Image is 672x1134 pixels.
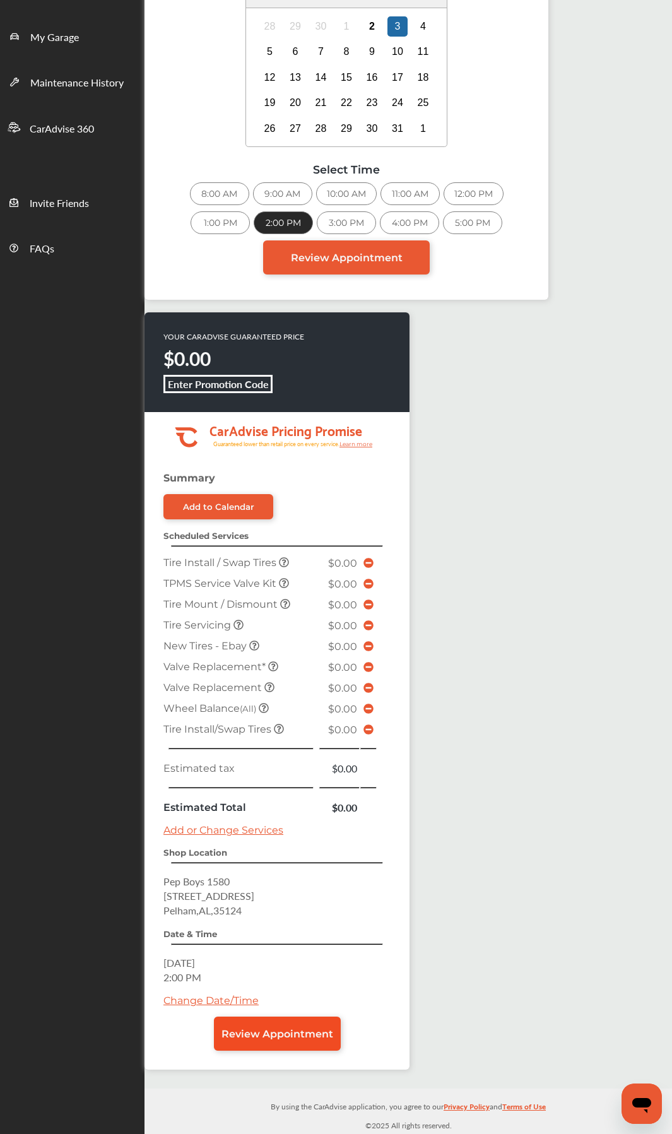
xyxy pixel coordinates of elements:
div: Choose Saturday, October 4th, 2025 [413,16,433,37]
a: Add or Change Services [163,824,283,836]
span: [DATE] [163,955,195,970]
div: Choose Wednesday, October 29th, 2025 [336,119,357,139]
span: Review Appointment [291,252,403,264]
span: 2:00 PM [163,970,201,984]
p: By using the CarAdvise application, you agree to our and [144,1099,672,1113]
a: My Garage [1,13,144,59]
div: Not available Wednesday, October 1st, 2025 [336,16,357,37]
div: Not available Sunday, September 28th, 2025 [260,16,280,37]
div: Not available Tuesday, September 30th, 2025 [311,16,331,37]
div: Select Time [157,163,536,176]
iframe: Button to launch messaging window [622,1084,662,1124]
div: Choose Wednesday, October 15th, 2025 [336,68,357,88]
div: 3:00 PM [317,211,376,234]
tspan: Learn more [339,440,373,447]
a: Terms of Use [502,1099,546,1119]
strong: $0.00 [163,345,211,372]
a: Add to Calendar [163,494,273,519]
p: YOUR CARADVISE GUARANTEED PRICE [163,331,304,342]
a: Privacy Policy [444,1099,490,1119]
div: Choose Thursday, October 2nd, 2025 [362,16,382,37]
div: 9:00 AM [253,182,312,205]
span: [STREET_ADDRESS] [163,889,254,903]
span: $0.00 [328,557,357,569]
span: $0.00 [328,682,357,694]
div: 2:00 PM [254,211,313,234]
a: Review Appointment [214,1017,341,1051]
div: Choose Thursday, October 9th, 2025 [362,42,382,62]
tspan: CarAdvise Pricing Promise [209,418,362,441]
div: Choose Friday, October 31st, 2025 [387,119,408,139]
strong: Date & Time [163,929,217,939]
div: Choose Tuesday, October 7th, 2025 [311,42,331,62]
div: Choose Monday, October 13th, 2025 [285,68,305,88]
div: Choose Thursday, October 16th, 2025 [362,68,382,88]
div: Add to Calendar [183,502,254,512]
div: Choose Sunday, October 26th, 2025 [260,119,280,139]
span: Pep Boys 1580 [163,874,230,889]
div: Choose Monday, October 6th, 2025 [285,42,305,62]
b: Enter Promotion Code [168,377,269,391]
div: Choose Saturday, October 11th, 2025 [413,42,433,62]
span: TPMS Service Valve Kit [163,577,279,589]
span: $0.00 [328,620,357,632]
span: Tire Mount / Dismount [163,598,280,610]
span: CarAdvise 360 [30,121,94,138]
td: $0.00 [319,797,361,818]
div: Choose Sunday, October 12th, 2025 [260,68,280,88]
td: $0.00 [319,758,361,779]
span: My Garage [30,30,79,46]
div: Choose Wednesday, October 8th, 2025 [336,42,357,62]
tspan: Guaranteed lower than retail price on every service. [213,440,339,448]
a: Maintenance History [1,59,144,104]
span: Tire Install/Swap Tires [163,723,274,735]
div: Choose Thursday, October 30th, 2025 [362,119,382,139]
span: Valve Replacement [163,682,264,694]
span: $0.00 [328,661,357,673]
strong: Scheduled Services [163,531,249,541]
span: Valve Replacement* [163,661,268,673]
span: $0.00 [328,599,357,611]
div: 10:00 AM [316,182,377,205]
div: Choose Saturday, October 25th, 2025 [413,93,433,113]
small: (All) [240,704,256,714]
div: Choose Friday, October 17th, 2025 [387,68,408,88]
div: Choose Monday, October 27th, 2025 [285,119,305,139]
div: month 2025-10 [257,13,436,141]
span: Maintenance History [30,75,124,92]
span: Wheel Balance [163,702,259,714]
strong: Summary [163,472,215,484]
a: Change Date/Time [163,995,259,1007]
div: 4:00 PM [380,211,439,234]
div: Choose Tuesday, October 21st, 2025 [311,93,331,113]
div: Choose Wednesday, October 22nd, 2025 [336,93,357,113]
td: Estimated tax [160,758,319,779]
span: Pelham , AL , 35124 [163,903,242,918]
span: FAQs [30,241,54,257]
div: 1:00 PM [191,211,250,234]
div: Choose Friday, October 3rd, 2025 [387,16,408,37]
div: Not available Monday, September 29th, 2025 [285,16,305,37]
span: Invite Friends [30,196,89,212]
div: © 2025 All rights reserved. [144,1089,672,1134]
div: Choose Monday, October 20th, 2025 [285,93,305,113]
a: Review Appointment [263,240,430,275]
span: $0.00 [328,724,357,736]
span: $0.00 [328,578,357,590]
td: Estimated Total [160,797,319,818]
div: Choose Friday, October 10th, 2025 [387,42,408,62]
div: Choose Saturday, November 1st, 2025 [413,119,433,139]
div: Choose Sunday, October 19th, 2025 [260,93,280,113]
span: Review Appointment [221,1028,333,1040]
div: Choose Friday, October 24th, 2025 [387,93,408,113]
strong: Shop Location [163,848,227,858]
div: 5:00 PM [443,211,502,234]
div: 8:00 AM [190,182,249,205]
div: 11:00 AM [380,182,440,205]
div: Choose Thursday, October 23rd, 2025 [362,93,382,113]
span: $0.00 [328,703,357,715]
span: Tire Servicing [163,619,233,631]
div: Choose Tuesday, October 14th, 2025 [311,68,331,88]
div: Choose Sunday, October 5th, 2025 [260,42,280,62]
span: $0.00 [328,641,357,653]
